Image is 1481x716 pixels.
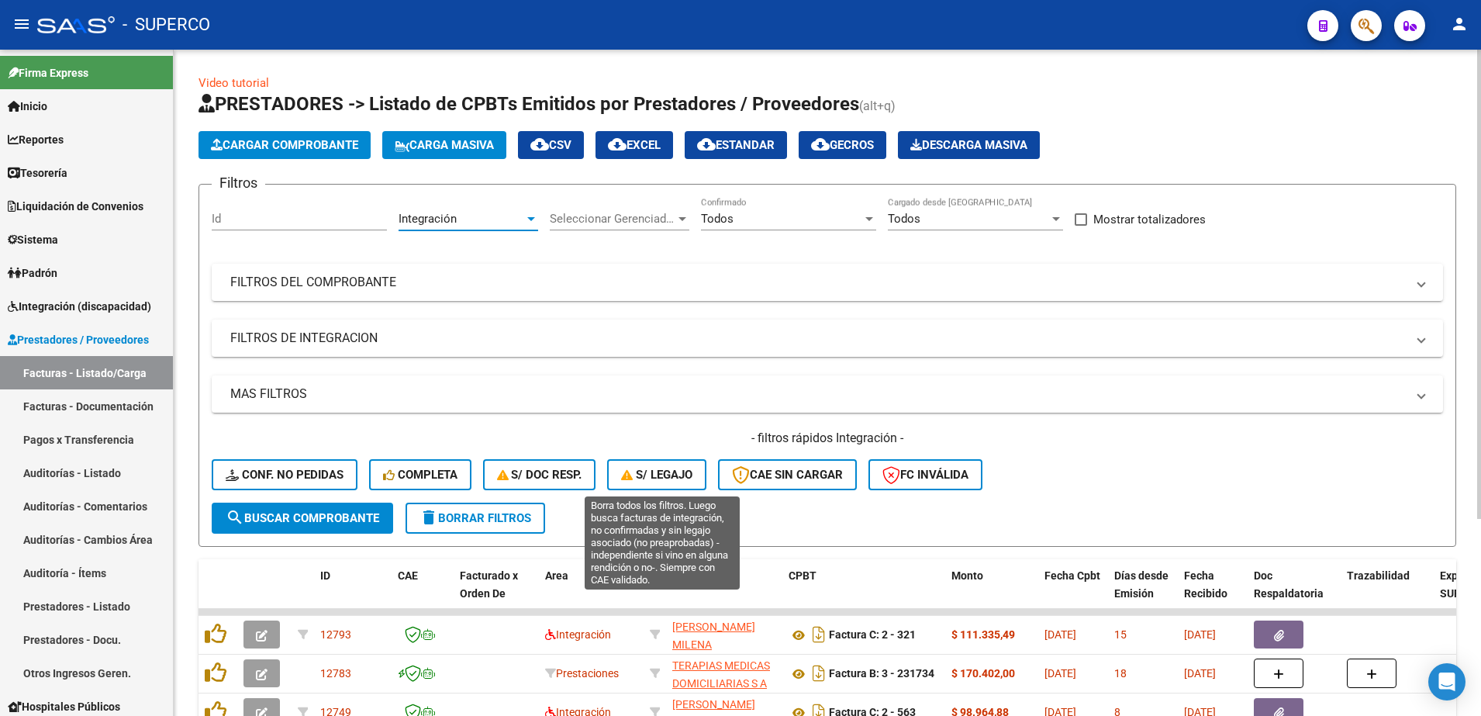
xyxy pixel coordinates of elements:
button: Buscar Comprobante [212,503,393,534]
span: Sistema [8,231,58,248]
datatable-header-cell: Trazabilidad [1341,559,1434,628]
button: Gecros [799,131,886,159]
span: Integración [545,628,611,641]
span: CAE SIN CARGAR [732,468,843,482]
mat-icon: delete [419,508,438,527]
i: Descargar documento [809,661,829,686]
span: 12793 [320,628,351,641]
button: FC Inválida [868,459,982,490]
datatable-header-cell: Facturado x Orden De [454,559,539,628]
span: Completa [383,468,457,482]
span: Inicio [8,98,47,115]
span: Padrón [8,265,57,282]
span: Liquidación de Convenios [8,198,143,215]
div: 27351602096 [672,618,776,651]
mat-panel-title: MAS FILTROS [230,386,1406,403]
button: Estandar [685,131,787,159]
datatable-header-cell: Días desde Emisión [1108,559,1178,628]
span: [DATE] [1184,667,1216,680]
mat-panel-title: FILTROS DEL COMPROBANTE [230,274,1406,291]
a: Video tutorial [199,76,269,90]
span: Integración [399,212,457,226]
span: CPBT [789,569,816,582]
span: Area [545,569,568,582]
span: Días desde Emisión [1114,569,1169,600]
button: Descarga Masiva [898,131,1040,159]
span: Doc Respaldatoria [1254,569,1324,600]
span: Razón Social [672,569,737,582]
span: Seleccionar Gerenciador [550,212,675,226]
mat-icon: cloud_download [530,135,549,154]
span: Firma Express [8,64,88,81]
datatable-header-cell: Fecha Recibido [1178,559,1248,628]
strong: Factura C: 2 - 321 [829,629,916,642]
span: FC Inválida [882,468,968,482]
span: S/ Doc Resp. [497,468,582,482]
button: Carga Masiva [382,131,506,159]
span: [DATE] [1044,667,1076,680]
span: Borrar Filtros [419,511,531,525]
i: Descargar documento [809,622,829,647]
span: Carga Masiva [395,138,494,152]
button: S/ Doc Resp. [483,459,596,490]
span: Prestaciones [545,667,619,680]
mat-icon: cloud_download [608,135,627,154]
strong: Factura B: 3 - 231734 [829,668,934,680]
span: EXCEL [608,138,661,152]
datatable-header-cell: Area [539,559,644,628]
button: Completa [369,459,471,490]
span: Integración (discapacidad) [8,298,151,315]
span: 12783 [320,667,351,680]
span: CAE [398,569,418,582]
span: (alt+q) [859,99,896,113]
datatable-header-cell: Monto [945,559,1038,628]
span: S/ legajo [621,468,692,482]
h4: - filtros rápidos Integración - [212,430,1443,447]
span: Fecha Cpbt [1044,569,1100,582]
mat-expansion-panel-header: FILTROS DE INTEGRACION [212,320,1443,357]
span: [DATE] [1184,628,1216,641]
datatable-header-cell: Razón Social [666,559,782,628]
datatable-header-cell: CAE [392,559,454,628]
mat-icon: person [1450,15,1469,33]
datatable-header-cell: Doc Respaldatoria [1248,559,1341,628]
button: Conf. no pedidas [212,459,357,490]
span: CSV [530,138,571,152]
mat-icon: cloud_download [697,135,716,154]
datatable-header-cell: ID [314,559,392,628]
span: Mostrar totalizadores [1093,210,1206,229]
button: Cargar Comprobante [199,131,371,159]
span: - SUPERCO [123,8,210,42]
h3: Filtros [212,172,265,194]
span: TERAPIAS MEDICAS DOMICILIARIAS S A [672,659,770,690]
span: ID [320,569,330,582]
button: Borrar Filtros [406,503,545,534]
span: Facturado x Orden De [460,569,518,600]
button: CSV [518,131,584,159]
span: Descarga Masiva [910,138,1027,152]
mat-expansion-panel-header: FILTROS DEL COMPROBANTE [212,264,1443,301]
span: Gecros [811,138,874,152]
span: [PERSON_NAME] MILENA [672,621,755,651]
span: Cargar Comprobante [211,138,358,152]
span: PRESTADORES -> Listado de CPBTs Emitidos por Prestadores / Proveedores [199,93,859,115]
button: EXCEL [596,131,673,159]
mat-panel-title: FILTROS DE INTEGRACION [230,330,1406,347]
mat-expansion-panel-header: MAS FILTROS [212,375,1443,413]
mat-icon: search [226,508,244,527]
mat-icon: menu [12,15,31,33]
div: 30678203757 [672,657,776,690]
span: Estandar [697,138,775,152]
span: Todos [888,212,920,226]
span: [DATE] [1044,628,1076,641]
button: S/ legajo [607,459,706,490]
span: Tesorería [8,164,67,182]
span: Buscar Comprobante [226,511,379,525]
datatable-header-cell: Fecha Cpbt [1038,559,1108,628]
span: Conf. no pedidas [226,468,343,482]
span: Prestadores / Proveedores [8,331,149,348]
app-download-masive: Descarga masiva de comprobantes (adjuntos) [898,131,1040,159]
mat-icon: cloud_download [811,135,830,154]
span: Monto [951,569,983,582]
span: Hospitales Públicos [8,698,120,715]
